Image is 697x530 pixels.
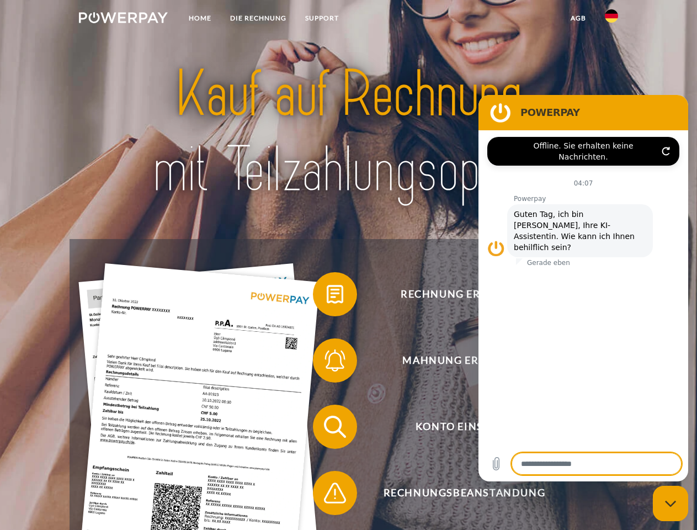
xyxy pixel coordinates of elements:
[329,471,599,515] span: Rechnungsbeanstandung
[79,12,168,23] img: logo-powerpay-white.svg
[329,338,599,383] span: Mahnung erhalten?
[313,471,600,515] button: Rechnungsbeanstandung
[478,95,688,481] iframe: Messaging-Fenster
[313,338,600,383] button: Mahnung erhalten?
[321,347,349,374] img: qb_bell.svg
[321,413,349,441] img: qb_search.svg
[221,8,296,28] a: DIE RECHNUNG
[105,53,592,211] img: title-powerpay_de.svg
[561,8,595,28] a: agb
[313,272,600,316] button: Rechnung erhalten?
[313,405,600,449] button: Konto einsehen
[329,272,599,316] span: Rechnung erhalten?
[179,8,221,28] a: Home
[605,9,618,23] img: de
[321,280,349,308] img: qb_bill.svg
[653,486,688,521] iframe: Schaltfläche zum Öffnen des Messaging-Fensters; Konversation läuft
[321,479,349,507] img: qb_warning.svg
[329,405,599,449] span: Konto einsehen
[296,8,348,28] a: SUPPORT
